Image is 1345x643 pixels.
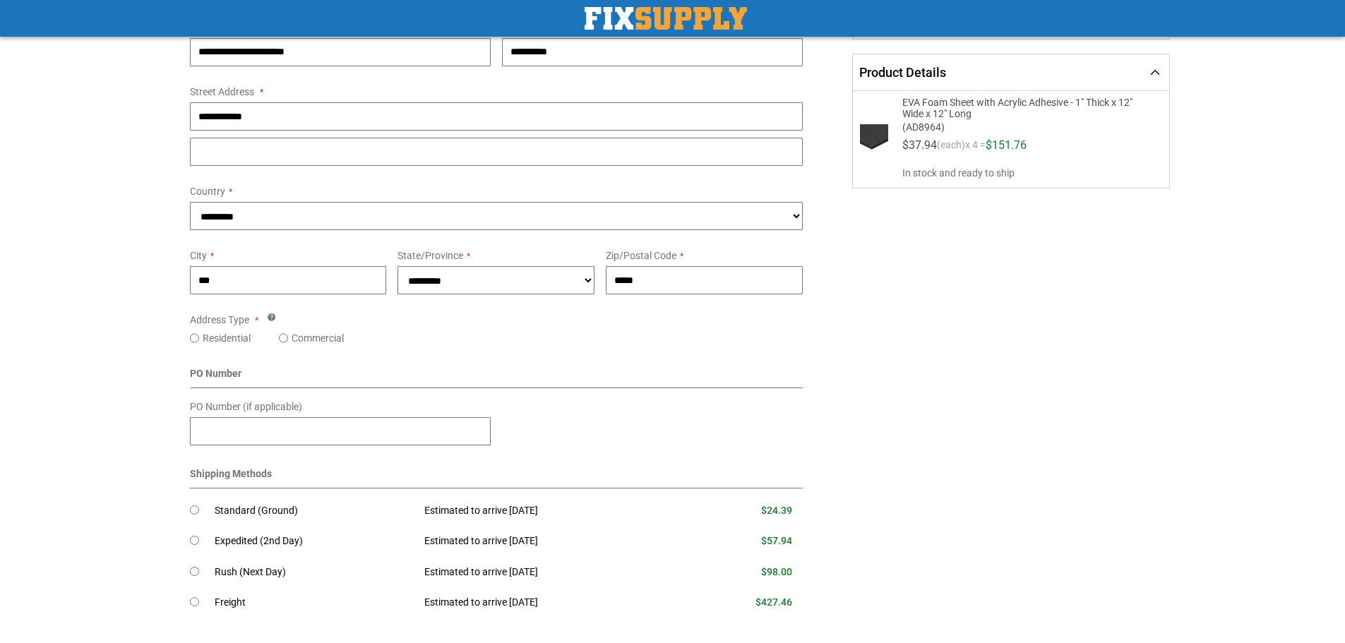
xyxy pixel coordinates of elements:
[414,526,686,557] td: Estimated to arrive [DATE]
[190,401,302,412] span: PO Number (if applicable)
[190,86,254,97] span: Street Address
[215,495,414,527] td: Standard (Ground)
[190,314,249,325] span: Address Type
[215,526,414,557] td: Expedited (2nd Day)
[859,65,946,80] span: Product Details
[965,140,986,157] span: x 4 =
[761,505,792,516] span: $24.39
[902,97,1140,119] span: EVA Foam Sheet with Acrylic Adhesive - 1" Thick x 12" Wide x 12" Long
[215,587,414,618] td: Freight
[585,7,747,30] a: store logo
[937,140,965,157] span: (each)
[190,467,803,488] div: Shipping Methods
[203,331,251,345] label: Residential
[414,495,686,527] td: Estimated to arrive [DATE]
[190,366,803,388] div: PO Number
[215,557,414,588] td: Rush (Next Day)
[902,166,1157,180] span: In stock and ready to ship
[585,7,747,30] img: Fix Industrial Supply
[190,186,225,197] span: Country
[606,250,676,261] span: Zip/Postal Code
[860,124,888,152] img: EVA Foam Sheet with Acrylic Adhesive - 1" Thick x 12" Wide x 12" Long
[761,535,792,546] span: $57.94
[414,587,686,618] td: Estimated to arrive [DATE]
[986,138,1027,152] span: $151.76
[190,250,207,261] span: City
[292,331,344,345] label: Commercial
[902,119,1140,133] span: (AD8964)
[755,596,792,608] span: $427.46
[902,138,937,152] span: $37.94
[414,557,686,588] td: Estimated to arrive [DATE]
[397,250,463,261] span: State/Province
[761,566,792,577] span: $98.00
